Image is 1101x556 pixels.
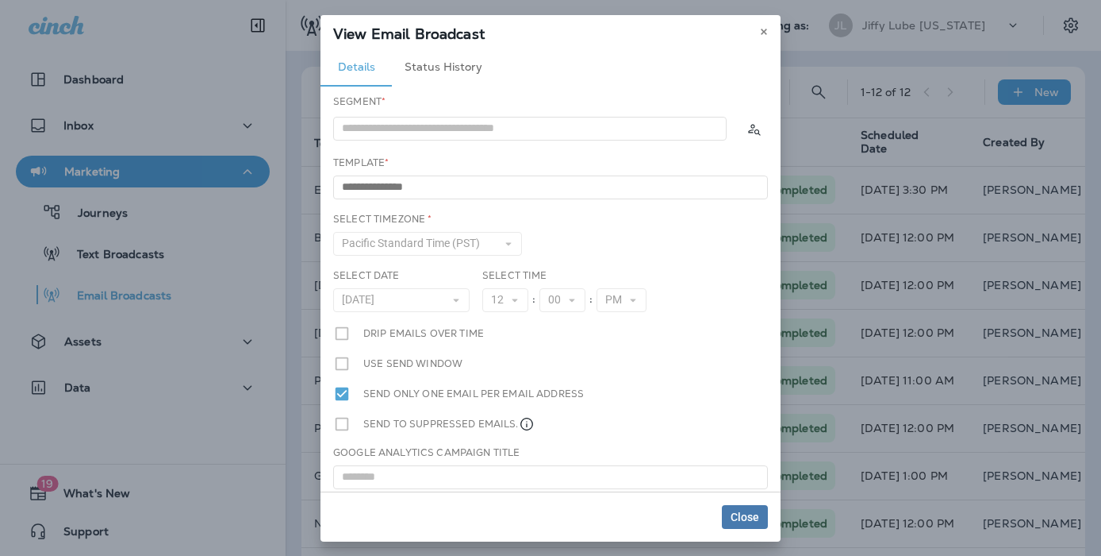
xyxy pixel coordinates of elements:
[605,293,628,307] span: PM
[491,293,510,307] span: 12
[342,237,486,250] span: Pacific Standard Time (PST)
[548,293,567,307] span: 00
[482,288,528,312] button: 12
[333,269,400,282] label: Select Date
[392,48,495,87] button: Status History
[333,213,432,226] label: Select Timezone
[528,288,539,312] div: :
[333,232,522,256] button: Pacific Standard Time (PST)
[585,288,597,312] div: :
[363,355,462,373] label: Use send window
[482,269,547,282] label: Select Time
[539,288,585,312] button: 00
[333,288,470,312] button: [DATE]
[363,415,535,433] label: Send to suppressed emails.
[363,385,584,403] label: Send only one email per email address
[342,293,381,307] span: [DATE]
[333,156,389,169] label: Template
[363,325,484,342] label: Drip emails over time
[597,288,646,312] button: PM
[731,512,759,523] span: Close
[320,48,392,87] button: Details
[739,114,768,143] button: Calculate the estimated number of emails to be sent based on selected segment. (This could take a...
[333,95,386,108] label: Segment
[333,446,520,459] label: Google Analytics Campaign Title
[320,15,781,48] div: View Email Broadcast
[722,505,768,529] button: Close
